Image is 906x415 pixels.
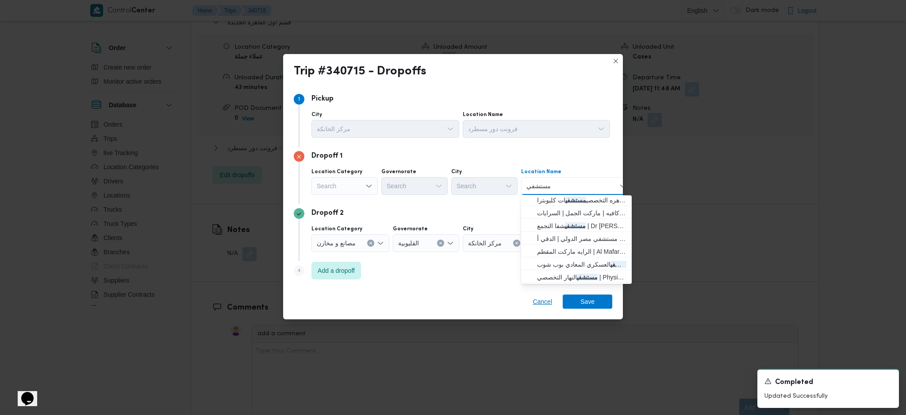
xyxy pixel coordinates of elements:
label: Location Category [311,168,362,175]
button: كافيه كافيه | ماركت الجمل | السرايات [521,206,632,219]
label: City [311,111,322,118]
button: Open list of options [365,182,372,190]
button: Close list of options [619,182,626,190]
button: Open list of options [598,125,605,132]
label: City [463,225,473,233]
button: Clear input [367,240,374,247]
span: 4 [297,268,301,273]
span: مصر الدولي | مستشفي مصر الدولي | الدقي أ [537,233,626,244]
button: Clear input [437,240,444,247]
button: Open list of options [447,240,454,247]
button: Save [563,295,612,309]
button: Closes this modal window [610,56,621,66]
span: القاهره التخصصي ات كليوبترا | [STREET_ADDRESS][PERSON_NAME] | [GEOGRAPHIC_DATA] [537,195,626,206]
span: Add a dropoff [318,265,355,276]
span: Completed [775,377,813,388]
span: مركز الخانكة [317,124,350,133]
p: Dropoff 1 [311,151,342,162]
span: مركز الخانكة [468,238,502,248]
button: مستشفي العسكري المعادي بوب شوب | X69R+9M3 | معادي الخبيري الغربية [521,257,632,270]
span: القليوبية [398,238,419,248]
mark: مستشفي [577,274,598,281]
div: Trip #340715 - Dropoffs [294,65,426,79]
p: Dropoff 2 [311,208,344,219]
span: فرونت دور مسطرد [468,124,518,133]
button: مستشفي شفا التجمع | Dr Sherin Mansour | null [521,219,632,232]
label: Location Category [311,225,362,233]
span: العسكري المعادي بوب شوب | X69R+9M3 | معادي الخبيري الغربية [537,259,626,270]
span: Cancel [533,296,552,307]
span: كافيه كافيه | ماركت الجمل | السرايات [537,208,626,218]
svg: Step 3 is complete [296,211,302,217]
span: الرايه ماركت المقطم | Al Mafareq (Al Moqattam) | الأباجية [537,246,626,257]
button: الرايه ماركت المقطم | Al Mafareq (Al Moqattam) | الأباجية [521,244,632,257]
p: Pickup [311,94,334,105]
button: Open list of options [447,125,454,132]
span: Save [580,295,595,309]
span: النهار التخصصي | Physiotherapy clinic | المنطقة الثامنة [537,272,626,283]
p: Updated Successfully [764,392,892,401]
span: مصانع و مخازن [317,238,356,248]
mark: مستشفي [610,261,631,268]
button: Add a dropoff [311,262,361,279]
label: Governorate [393,225,428,233]
button: Clear input [513,240,520,247]
iframe: chat widget [9,380,37,406]
button: Open list of options [505,182,512,190]
mark: مستشفي [565,222,586,229]
button: Cancel [529,295,556,309]
label: City [451,168,462,175]
mark: مستشفي [565,197,586,204]
button: مستشفي النهار التخصصي | Physiotherapy clinic | المنطقة الثامنة [521,270,632,283]
button: القاهره التخصصي مستشفيات كليوبترا | 4 شارع أبو عبيدة | المنتزه [521,193,632,206]
label: Governorate [381,168,416,175]
button: Open list of options [435,182,442,190]
label: Location Name [463,111,503,118]
label: Location Name [521,168,561,175]
button: Open list of options [377,240,384,247]
div: Notification [764,377,892,388]
button: مستشفي مصر الدولي | مستشفي مصر الدولي | الدقي أ [521,232,632,244]
svg: Step 2 has errors [296,154,302,159]
span: شفا التجمع | Dr [PERSON_NAME] | null [537,221,626,231]
span: 1 [298,97,300,102]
